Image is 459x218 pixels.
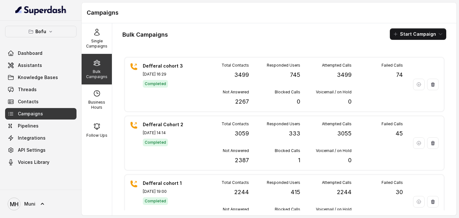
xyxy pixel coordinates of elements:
[5,132,76,144] a: Integrations
[297,97,300,106] p: 0
[234,70,249,79] p: 3499
[24,201,35,207] span: Muni
[322,121,352,127] p: Attempted Calls
[290,70,300,79] p: 745
[18,111,43,117] span: Campaigns
[143,180,187,186] p: Defferal cohort 1
[222,121,249,127] p: Total Contacts
[222,180,249,185] p: Total Contacts
[235,129,249,138] p: 3059
[5,108,76,120] a: Campaigns
[267,121,300,127] p: Responded Users
[143,130,187,135] p: [DATE] 14:14
[382,180,403,185] p: Failed Calls
[222,63,249,68] p: Total Contacts
[18,123,39,129] span: Pipelines
[18,159,49,165] span: Voices Library
[18,135,46,141] span: Integrations
[143,139,168,146] span: Completed
[143,189,187,194] p: [DATE] 19:00
[348,97,352,106] p: 0
[322,63,352,68] p: Attempted Calls
[337,188,352,197] p: 2244
[223,148,249,153] p: Not Answered
[86,133,107,138] p: Follow Ups
[337,70,352,79] p: 3499
[223,90,249,95] p: Not Answered
[275,148,300,153] p: Blocked Calls
[289,129,300,138] p: 333
[5,120,76,132] a: Pipelines
[234,188,249,197] p: 2244
[322,180,352,185] p: Attempted Calls
[84,100,109,110] p: Business Hours
[15,5,67,15] img: light.svg
[348,156,352,165] p: 0
[10,201,18,207] text: MH
[223,207,249,212] p: Not Answered
[18,74,58,81] span: Knowledge Bases
[235,156,249,165] p: 2387
[5,84,76,95] a: Threads
[382,63,403,68] p: Failed Calls
[143,63,187,69] p: Defferal cohort 3
[84,69,109,79] p: Bulk Campaigns
[143,121,187,128] p: Defferal Cohort 2
[18,86,37,93] span: Threads
[5,144,76,156] a: API Settings
[235,97,249,106] p: 2267
[18,147,46,153] span: API Settings
[122,30,168,40] h1: Bulk Campaigns
[396,70,403,79] p: 74
[143,72,187,77] p: [DATE] 16:29
[390,28,446,40] button: Start Campaign
[267,63,300,68] p: Responded Users
[18,62,42,69] span: Assistants
[5,156,76,168] a: Voices Library
[337,129,352,138] p: 3055
[316,90,352,95] p: Voicemail / on Hold
[382,121,403,127] p: Failed Calls
[5,26,76,37] button: Bofu
[35,28,46,35] p: Bofu
[87,8,451,18] h1: Campaigns
[316,148,352,153] p: Voicemail / on Hold
[291,188,300,197] p: 415
[5,72,76,83] a: Knowledge Bases
[143,80,168,88] span: Completed
[18,50,42,56] span: Dashboard
[143,197,168,205] span: Completed
[298,156,300,165] p: 1
[5,195,76,213] a: Muni
[275,90,300,95] p: Blocked Calls
[5,96,76,107] a: Contacts
[396,188,403,197] p: 30
[316,207,352,212] p: Voicemail / on Hold
[396,129,403,138] p: 45
[267,180,300,185] p: Responded Users
[84,39,109,49] p: Single Campaigns
[5,60,76,71] a: Assistants
[18,98,39,105] span: Contacts
[275,207,300,212] p: Blocked Calls
[5,47,76,59] a: Dashboard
